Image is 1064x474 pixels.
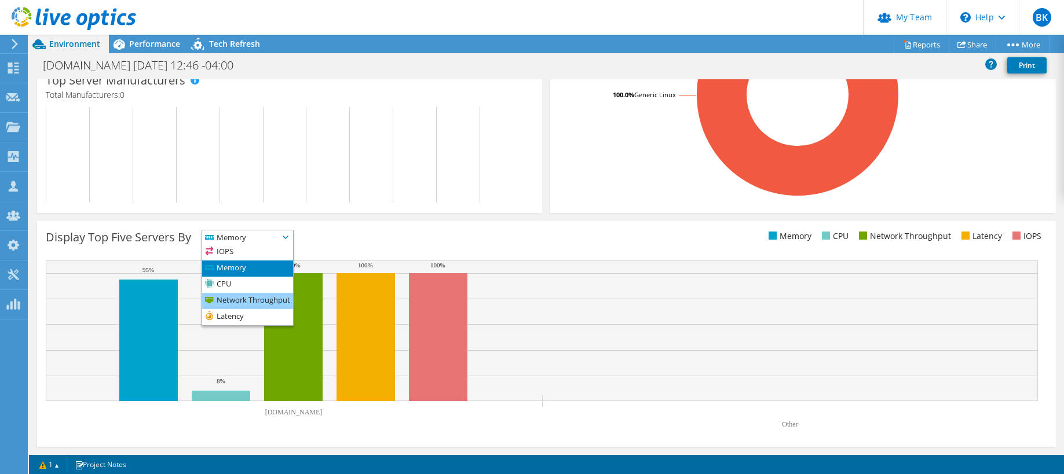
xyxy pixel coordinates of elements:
[209,38,260,49] span: Tech Refresh
[949,35,996,53] a: Share
[202,244,293,260] li: IOPS
[766,230,811,242] li: Memory
[1010,230,1041,242] li: IOPS
[634,90,676,99] tspan: Generic Linux
[120,89,125,100] span: 0
[959,230,1002,242] li: Latency
[202,309,293,325] li: Latency
[38,59,251,72] h1: [DOMAIN_NAME] [DATE] 12:46 -04:00
[265,408,323,416] text: [DOMAIN_NAME]
[430,262,445,269] text: 100%
[1007,57,1047,74] a: Print
[46,74,185,87] h3: Top Server Manufacturers
[613,90,634,99] tspan: 100.0%
[202,277,293,293] li: CPU
[46,89,533,101] h4: Total Manufacturers:
[202,293,293,309] li: Network Throughput
[1033,8,1051,27] span: BK
[202,260,293,277] li: Memory
[819,230,849,242] li: CPU
[782,420,798,428] text: Other
[129,38,180,49] span: Performance
[67,457,134,472] a: Project Notes
[31,457,67,472] a: 1
[217,377,225,384] text: 8%
[49,38,100,49] span: Environment
[202,230,279,244] span: Memory
[358,262,373,269] text: 100%
[996,35,1050,53] a: More
[894,35,949,53] a: Reports
[960,12,971,23] svg: \n
[142,266,154,273] text: 95%
[856,230,951,242] li: Network Throughput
